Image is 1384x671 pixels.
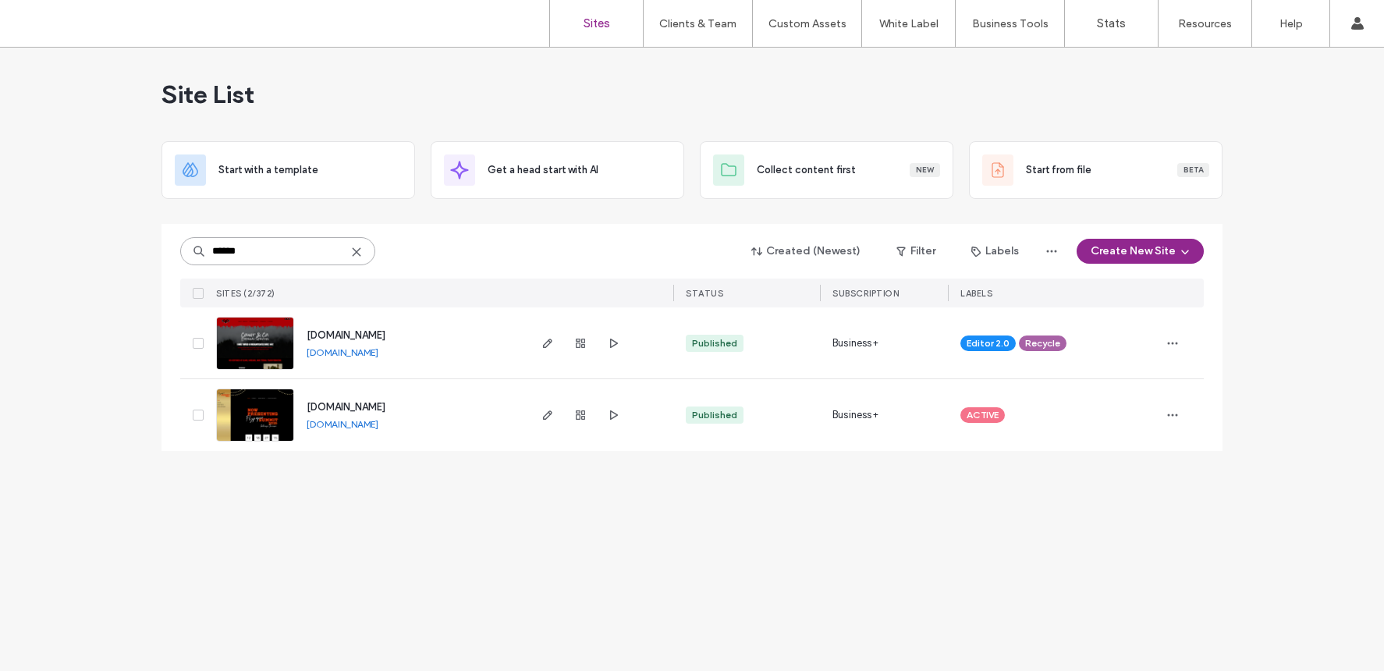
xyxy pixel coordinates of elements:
[1097,16,1126,30] label: Stats
[1279,17,1303,30] label: Help
[1025,336,1060,350] span: Recycle
[1177,163,1209,177] div: Beta
[307,418,378,430] a: [DOMAIN_NAME]
[957,239,1033,264] button: Labels
[1178,17,1232,30] label: Resources
[218,162,318,178] span: Start with a template
[584,16,610,30] label: Sites
[757,162,856,178] span: Collect content first
[692,408,737,422] div: Published
[967,336,1010,350] span: Editor 2.0
[881,239,951,264] button: Filter
[161,79,254,110] span: Site List
[1026,162,1091,178] span: Start from file
[307,329,385,341] a: [DOMAIN_NAME]
[910,163,940,177] div: New
[36,11,68,25] span: Help
[879,17,939,30] label: White Label
[972,17,1049,30] label: Business Tools
[216,288,275,299] span: SITES (2/372)
[1077,239,1204,264] button: Create New Site
[738,239,875,264] button: Created (Newest)
[488,162,598,178] span: Get a head start with AI
[692,336,737,350] div: Published
[700,141,953,199] div: Collect content firstNew
[161,141,415,199] div: Start with a template
[431,141,684,199] div: Get a head start with AI
[969,141,1223,199] div: Start from fileBeta
[768,17,846,30] label: Custom Assets
[832,407,878,423] span: Business+
[967,408,999,422] span: ACTIVE
[832,335,878,351] span: Business+
[659,17,736,30] label: Clients & Team
[307,346,378,358] a: [DOMAIN_NAME]
[832,288,899,299] span: SUBSCRIPTION
[960,288,992,299] span: LABELS
[307,401,385,413] a: [DOMAIN_NAME]
[686,288,723,299] span: STATUS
